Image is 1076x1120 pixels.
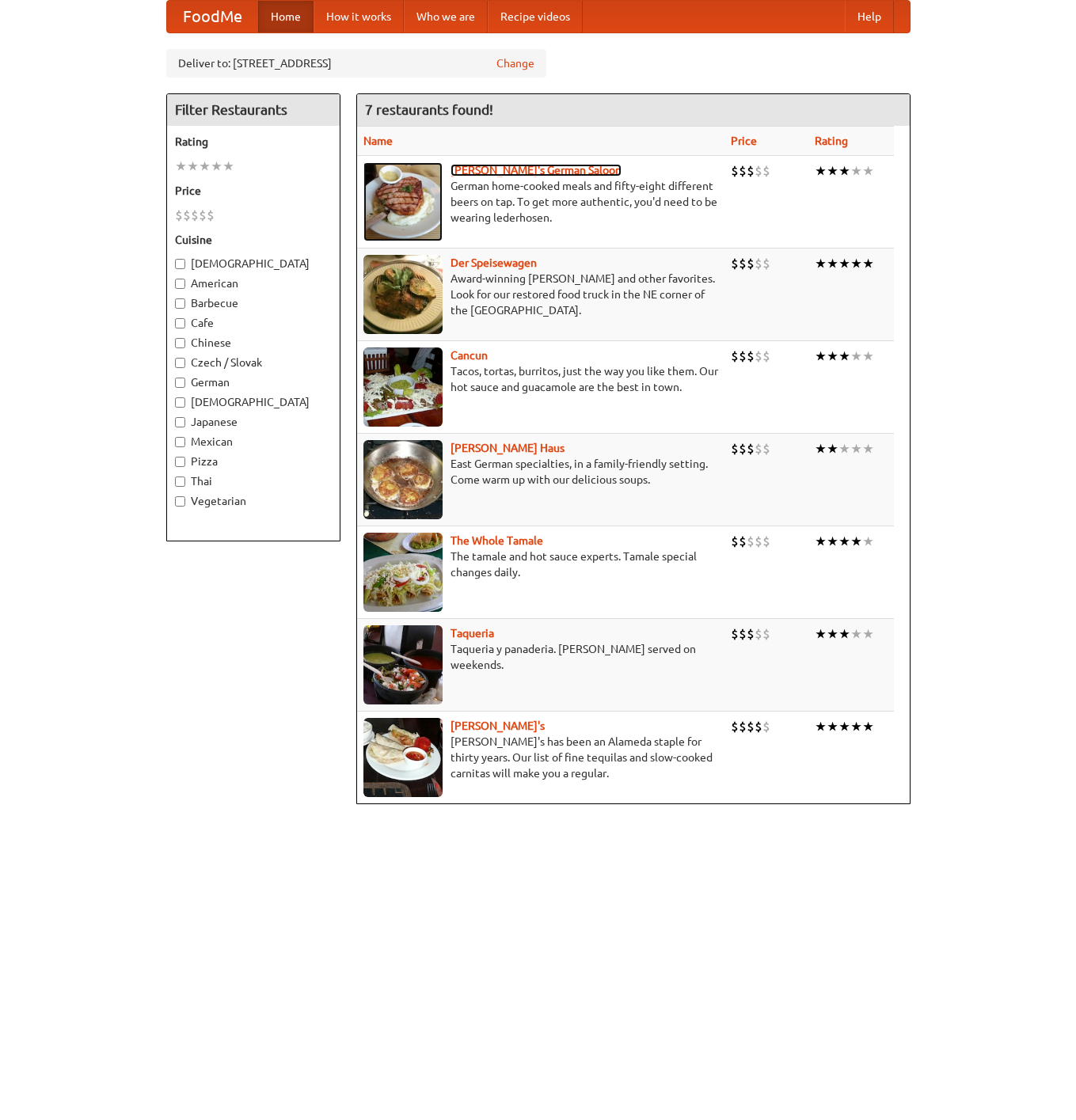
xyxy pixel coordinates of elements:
[838,625,850,643] li: ★
[199,207,207,224] li: $
[755,162,762,180] li: $
[862,255,874,272] li: ★
[175,318,185,328] input: Cafe
[363,718,443,797] img: pedros.jpg
[747,162,755,180] li: $
[762,533,770,550] li: $
[815,625,827,643] li: ★
[762,625,770,643] li: $
[827,255,838,272] li: ★
[175,256,332,271] label: [DEMOGRAPHIC_DATA]
[363,162,443,241] img: esthers.jpg
[747,347,755,365] li: $
[363,533,443,612] img: wholetamale.jpg
[862,533,874,550] li: ★
[827,347,838,365] li: ★
[862,440,874,457] li: ★
[175,397,185,408] input: [DEMOGRAPHIC_DATA]
[363,549,718,580] p: The tamale and hot sauce experts. Tamale special changes daily.
[175,355,332,370] label: Czech / Slovak
[175,378,185,388] input: German
[175,437,185,447] input: Mexican
[175,232,332,248] h5: Cuisine
[731,718,739,735] li: $
[815,162,827,180] li: ★
[175,476,185,487] input: Thai
[747,440,755,457] li: $
[363,440,443,519] img: kohlhaus.jpg
[850,255,862,272] li: ★
[739,533,747,550] li: $
[827,533,838,550] li: ★
[451,256,537,269] a: Der Speisewagen
[183,207,191,224] li: $
[762,347,770,365] li: $
[755,347,762,365] li: $
[451,719,545,732] a: [PERSON_NAME]'s
[755,625,762,643] li: $
[451,627,494,640] b: Taqueria
[731,347,739,365] li: $
[739,440,747,457] li: $
[755,440,762,457] li: $
[363,347,443,427] img: cancun.jpg
[731,135,757,147] a: Price
[815,440,827,457] li: ★
[827,440,838,457] li: ★
[451,534,543,547] a: The Whole Tamale
[363,456,718,488] p: East German specialties, in a family-friendly setting. Come warm up with our delicious soups.
[762,162,770,180] li: $
[731,162,739,180] li: $
[862,718,874,735] li: ★
[762,718,770,735] li: $
[175,315,332,331] label: Cafe
[838,718,850,735] li: ★
[862,625,874,643] li: ★
[488,1,583,32] a: Recipe videos
[496,55,534,71] a: Change
[175,158,187,175] li: ★
[363,271,718,318] p: Award-winning [PERSON_NAME] and other favorites. Look for our restored food truck in the NE corne...
[175,335,332,351] label: Chinese
[850,162,862,180] li: ★
[175,374,332,390] label: German
[404,1,488,32] a: Who we are
[175,473,332,489] label: Thai
[175,454,332,469] label: Pizza
[175,434,332,450] label: Mexican
[731,533,739,550] li: $
[363,178,718,226] p: German home-cooked meals and fifty-eight different beers on tap. To get more authentic, you'd nee...
[762,255,770,272] li: $
[838,440,850,457] li: ★
[175,457,185,467] input: Pizza
[175,394,332,410] label: [DEMOGRAPHIC_DATA]
[755,255,762,272] li: $
[175,493,332,509] label: Vegetarian
[363,625,443,704] img: taqueria.jpg
[175,259,185,269] input: [DEMOGRAPHIC_DATA]
[175,183,332,199] h5: Price
[739,255,747,272] li: $
[815,533,827,550] li: ★
[167,94,340,126] h4: Filter Restaurants
[451,164,622,177] a: [PERSON_NAME]'s German Saloon
[739,625,747,643] li: $
[175,417,185,427] input: Japanese
[815,718,827,735] li: ★
[731,440,739,457] li: $
[175,207,183,224] li: $
[175,275,332,291] label: American
[363,363,718,395] p: Tacos, tortas, burritos, just the way you like them. Our hot sauce and guacamole are the best in ...
[175,338,185,348] input: Chinese
[850,440,862,457] li: ★
[747,718,755,735] li: $
[862,347,874,365] li: ★
[739,347,747,365] li: $
[845,1,894,32] a: Help
[755,533,762,550] li: $
[314,1,404,32] a: How it works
